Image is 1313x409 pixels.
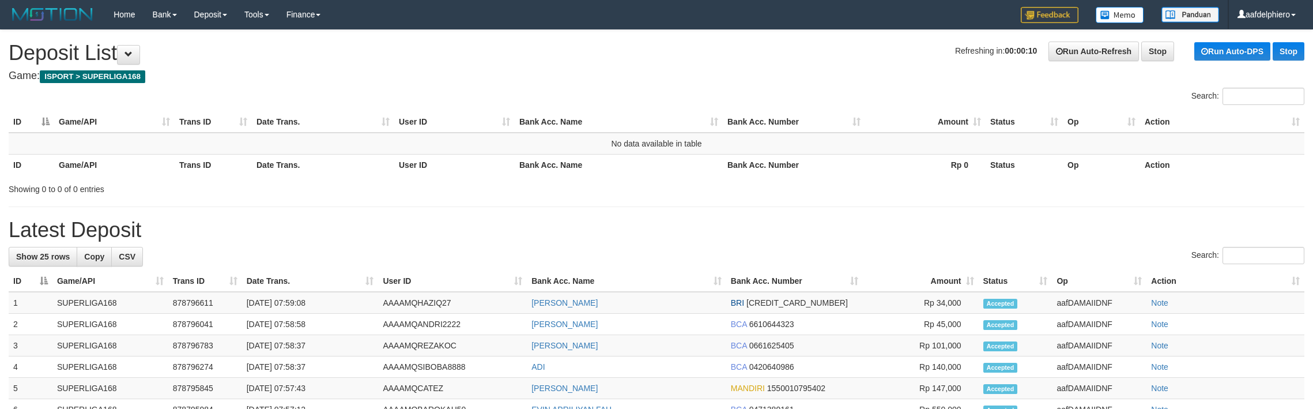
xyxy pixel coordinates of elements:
[531,320,598,329] a: [PERSON_NAME]
[52,335,168,357] td: SUPERLIGA168
[531,298,598,307] a: [PERSON_NAME]
[378,271,527,292] th: User ID: activate to sort column ascending
[1151,384,1168,393] a: Note
[9,179,538,195] div: Showing 0 to 0 of 0 entries
[983,299,1018,309] span: Accepted
[52,271,168,292] th: Game/API: activate to sort column ascending
[1151,298,1168,307] a: Note
[77,247,112,267] a: Copy
[863,357,979,378] td: Rp 140,000
[1005,46,1037,55] strong: 00:00:10
[9,219,1304,242] h1: Latest Deposit
[1140,111,1304,133] th: Action: activate to sort column ascending
[749,362,794,372] span: Copy 0420640986 to clipboard
[378,378,527,399] td: AAAAMQCATEZ
[1146,271,1304,292] th: Action: activate to sort column ascending
[1052,357,1146,378] td: aafDAMAIIDNF
[168,335,242,357] td: 878796783
[983,320,1018,330] span: Accepted
[84,252,104,261] span: Copy
[1151,320,1168,329] a: Note
[9,247,77,267] a: Show 25 rows
[252,111,394,133] th: Date Trans.: activate to sort column ascending
[40,70,145,83] span: ISPORT > SUPERLIGA168
[168,357,242,378] td: 878796274
[731,320,747,329] span: BCA
[531,362,545,372] a: ADI
[111,247,143,267] a: CSV
[1021,7,1078,23] img: Feedback.jpg
[955,46,1037,55] span: Refreshing in:
[378,292,527,314] td: AAAAMQHAZIQ27
[9,271,52,292] th: ID: activate to sort column descending
[175,111,252,133] th: Trans ID: activate to sort column ascending
[1052,314,1146,335] td: aafDAMAIIDNF
[168,314,242,335] td: 878796041
[9,133,1304,155] td: No data available in table
[1140,154,1304,175] th: Action
[9,292,52,314] td: 1
[983,342,1018,351] span: Accepted
[723,111,865,133] th: Bank Acc. Number: activate to sort column ascending
[515,154,723,175] th: Bank Acc. Name
[54,111,175,133] th: Game/API: activate to sort column ascending
[731,341,747,350] span: BCA
[168,271,242,292] th: Trans ID: activate to sort column ascending
[9,357,52,378] td: 4
[979,271,1052,292] th: Status: activate to sort column ascending
[394,111,515,133] th: User ID: activate to sort column ascending
[527,271,726,292] th: Bank Acc. Name: activate to sort column ascending
[1096,7,1144,23] img: Button%20Memo.svg
[9,154,54,175] th: ID
[1052,271,1146,292] th: Op: activate to sort column ascending
[378,335,527,357] td: AAAAMQREZAKOC
[16,252,70,261] span: Show 25 rows
[726,271,863,292] th: Bank Acc. Number: activate to sort column ascending
[1052,378,1146,399] td: aafDAMAIIDNF
[1194,42,1270,61] a: Run Auto-DPS
[986,154,1063,175] th: Status
[983,363,1018,373] span: Accepted
[52,314,168,335] td: SUPERLIGA168
[863,335,979,357] td: Rp 101,000
[746,298,848,307] span: Copy 372201017842539 to clipboard
[1191,247,1304,264] label: Search:
[1223,247,1304,264] input: Search:
[168,378,242,399] td: 878795845
[9,6,96,23] img: MOTION_logo.png
[865,154,986,175] th: Rp 0
[378,357,527,378] td: AAAAMQSIBOBA8888
[1151,362,1168,372] a: Note
[175,154,252,175] th: Trans ID
[52,357,168,378] td: SUPERLIGA168
[1223,88,1304,105] input: Search:
[986,111,1063,133] th: Status: activate to sort column ascending
[9,42,1304,65] h1: Deposit List
[378,314,527,335] td: AAAAMQANDRI2222
[723,154,865,175] th: Bank Acc. Number
[9,70,1304,82] h4: Game:
[52,292,168,314] td: SUPERLIGA168
[515,111,723,133] th: Bank Acc. Name: activate to sort column ascending
[1191,88,1304,105] label: Search:
[9,335,52,357] td: 3
[531,341,598,350] a: [PERSON_NAME]
[9,378,52,399] td: 5
[242,357,379,378] td: [DATE] 07:58:37
[767,384,825,393] span: Copy 1550010795402 to clipboard
[1052,335,1146,357] td: aafDAMAIIDNF
[749,320,794,329] span: Copy 6610644323 to clipboard
[863,314,979,335] td: Rp 45,000
[119,252,135,261] span: CSV
[1063,111,1140,133] th: Op: activate to sort column ascending
[1052,292,1146,314] td: aafDAMAIIDNF
[731,298,744,307] span: BRI
[1048,42,1139,61] a: Run Auto-Refresh
[863,378,979,399] td: Rp 147,000
[531,384,598,393] a: [PERSON_NAME]
[1141,42,1174,61] a: Stop
[983,384,1018,394] span: Accepted
[252,154,394,175] th: Date Trans.
[731,384,765,393] span: MANDIRI
[242,314,379,335] td: [DATE] 07:58:58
